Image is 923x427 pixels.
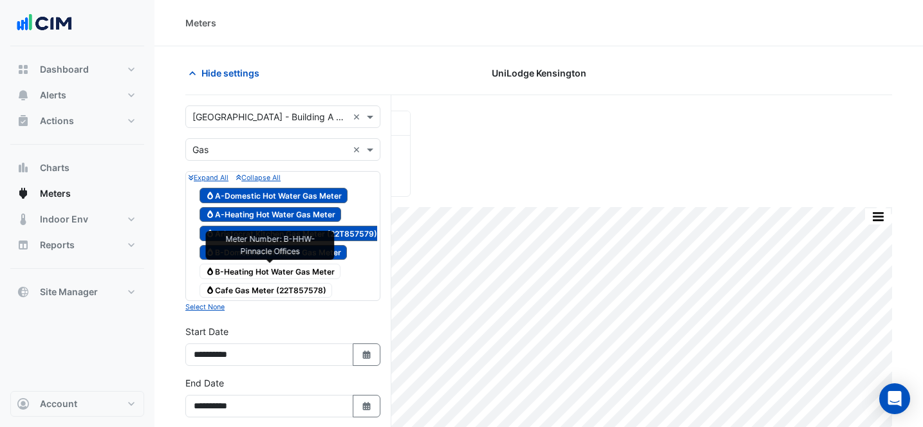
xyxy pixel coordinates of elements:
div: Open Intercom Messenger [879,383,910,414]
button: Alerts [10,82,144,108]
app-icon: Alerts [17,89,30,102]
button: Dashboard [10,57,144,82]
button: Site Manager [10,279,144,305]
span: Charts [40,161,70,174]
span: Reports [40,239,75,251]
fa-icon: Gas [205,190,215,200]
span: Aristocrat Kitchen Gas Meter (22T857579) [200,226,383,241]
fa-icon: Gas [205,286,215,295]
div: Meters [185,16,216,30]
fa-icon: Select Date [361,401,373,412]
fa-icon: Gas [205,266,215,276]
button: Indoor Env [10,206,144,232]
fa-icon: Gas [205,210,215,219]
small: Select None [185,303,225,311]
app-icon: Meters [17,187,30,200]
span: A-Domestic Hot Water Gas Meter [200,188,348,203]
span: UniLodge Kensington [492,66,586,80]
fa-icon: Select Date [361,349,373,360]
small: Collapse All [236,174,281,182]
span: Dashboard [40,63,89,76]
button: Reports [10,232,144,258]
button: Collapse All [236,172,281,183]
button: Actions [10,108,144,134]
app-icon: Actions [17,114,30,127]
app-icon: Site Manager [17,286,30,298]
app-icon: Dashboard [17,63,30,76]
span: Account [40,397,77,410]
span: Clear [353,110,364,123]
app-icon: Indoor Env [17,213,30,226]
button: Meters [10,181,144,206]
fa-icon: Gas [205,228,215,238]
img: Company Logo [15,10,73,36]
span: Indoor Env [40,213,88,226]
button: Select None [185,301,225,313]
app-icon: Reports [17,239,30,251]
span: Hide settings [201,66,259,80]
button: Account [10,391,144,417]
span: Cafe Gas Meter (22T857578) [200,283,332,298]
span: Actions [40,114,74,127]
button: Expand All [189,172,228,183]
span: Site Manager [40,286,98,298]
span: Alerts [40,89,66,102]
span: B-Domestic Hot Water Gas Meter [200,245,347,260]
span: Meters [40,187,71,200]
label: End Date [185,376,224,390]
span: A-Heating Hot Water Gas Meter [200,207,341,223]
span: B-Heating Hot Water Gas Meter [200,264,340,279]
app-icon: Charts [17,161,30,174]
small: Expand All [189,174,228,182]
label: Start Date [185,325,228,338]
button: More Options [865,208,891,224]
span: Clear [353,143,364,156]
button: Hide settings [185,62,268,84]
div: Meter Number: B-HHW-Pinnacle Offices [211,233,330,257]
button: Charts [10,155,144,181]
